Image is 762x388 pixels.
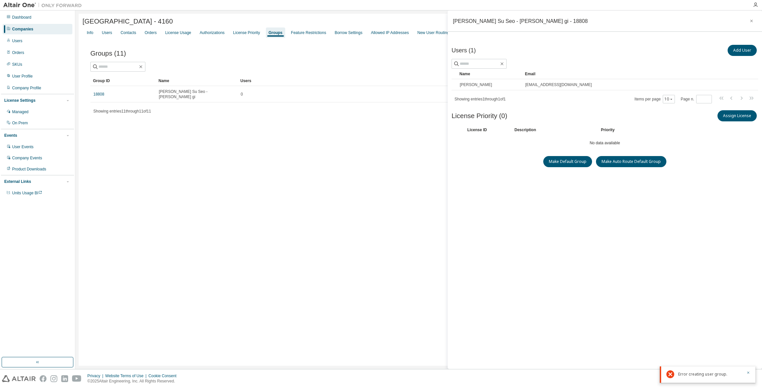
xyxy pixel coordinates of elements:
div: Product Downloads [12,167,46,172]
div: User Events [12,144,33,150]
div: Group ID [93,76,153,86]
span: License Priority (0) [452,112,507,120]
div: Allowed IP Addresses [371,30,409,35]
span: Page n. [681,95,712,103]
div: Companies [12,26,33,32]
img: instagram.svg [50,375,57,382]
div: Website Terms of Use [105,373,148,379]
img: altair_logo.svg [2,375,36,382]
span: Items per page [635,95,675,103]
button: Make Default Group [543,156,592,167]
div: Name [459,69,520,79]
div: Authorizations [200,30,225,35]
span: Showing entries 1 through 1 of 1 [455,97,506,101]
button: Make Auto Route Default Group [596,156,666,167]
a: 18808 [93,92,104,97]
span: Groups (11) [90,50,126,57]
div: Info [87,30,93,35]
div: Priority [601,127,615,132]
div: [PERSON_NAME] Su Seo - [PERSON_NAME] gi - 18808 [453,18,588,24]
div: License Usage [165,30,191,35]
div: New User Routing [417,30,449,35]
div: Orders [145,30,157,35]
span: [PERSON_NAME] [460,82,492,87]
div: Company Events [12,155,42,161]
div: SKUs [12,62,22,67]
span: Showing entries 11 through 11 of 11 [93,109,151,114]
div: Feature Restrictions [291,30,326,35]
img: youtube.svg [72,375,82,382]
div: Cookie Consent [148,373,180,379]
button: Assign License [717,110,757,121]
button: 10 [664,97,673,102]
span: [EMAIL_ADDRESS][DOMAIN_NAME] [525,82,592,87]
div: Contacts [121,30,136,35]
div: On Prem [12,120,28,126]
div: Dashboard [12,15,31,20]
p: © 2025 Altair Engineering, Inc. All Rights Reserved. [87,379,180,384]
div: Managed [12,109,28,115]
button: Add User [728,45,757,56]
div: Name [158,76,235,86]
span: 0 [241,92,243,97]
div: Description [514,127,593,132]
div: External Links [4,179,31,184]
div: Groups [269,30,283,35]
span: Users (1) [452,47,476,54]
div: User Profile [12,74,33,79]
div: No data available [452,44,758,354]
img: Altair One [3,2,85,9]
div: Company Profile [12,85,41,91]
div: Users [102,30,112,35]
img: facebook.svg [40,375,46,382]
div: License Settings [4,98,35,103]
div: Orders [12,50,24,55]
div: Error creating user group. [678,370,742,378]
div: Borrow Settings [335,30,362,35]
div: Users [12,38,22,44]
div: Events [4,133,17,138]
div: Email [525,69,745,79]
span: [PERSON_NAME] Su Seo - [PERSON_NAME] gi [159,89,235,99]
span: [GEOGRAPHIC_DATA] - 4160 [83,18,173,25]
span: Units Usage BI [12,191,42,195]
div: Privacy [87,373,105,379]
div: Users [240,76,729,86]
div: License Priority [233,30,260,35]
div: License ID [467,127,507,132]
img: linkedin.svg [61,375,68,382]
